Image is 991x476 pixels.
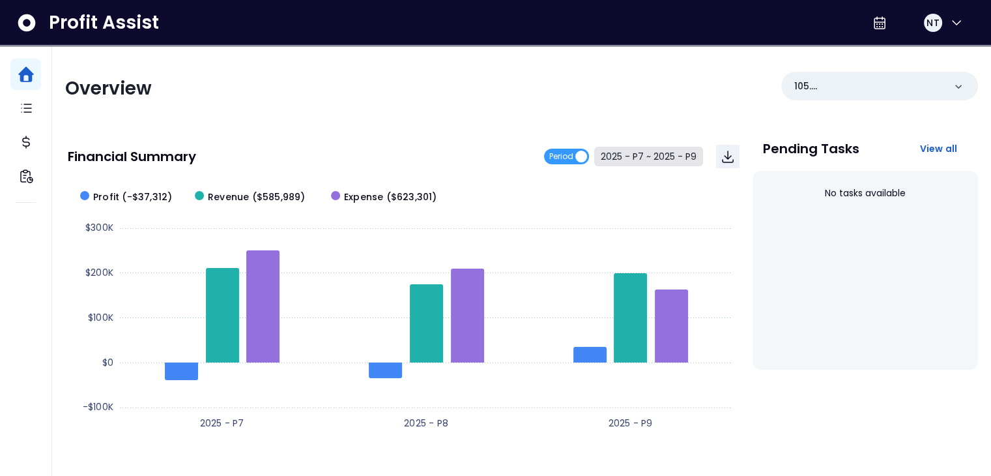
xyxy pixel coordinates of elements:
span: Expense ($623,301) [344,190,437,204]
text: 2025 - P8 [404,417,448,430]
text: 2025 - P9 [608,417,652,430]
text: 2025 - P7 [200,417,244,430]
p: Pending Tasks [763,142,859,155]
span: Period [549,149,573,164]
p: Financial Summary [68,150,196,163]
div: No tasks available [763,176,968,211]
span: Profit (-$37,312) [93,190,172,204]
p: 105. UTC([GEOGRAPHIC_DATA]) [794,80,944,93]
span: Revenue ($585,989) [208,190,306,204]
text: -$100K [83,400,113,413]
span: View all [919,142,957,155]
text: $300K [85,221,113,234]
button: 2025 - P7 ~ 2025 - P9 [594,147,703,166]
text: $200K [85,266,113,279]
text: $100K [88,311,113,324]
text: $0 [102,356,113,369]
span: NT [926,16,939,29]
span: Overview [65,76,152,101]
button: View all [909,137,968,160]
span: Profit Assist [49,11,159,35]
button: Download [716,145,740,168]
